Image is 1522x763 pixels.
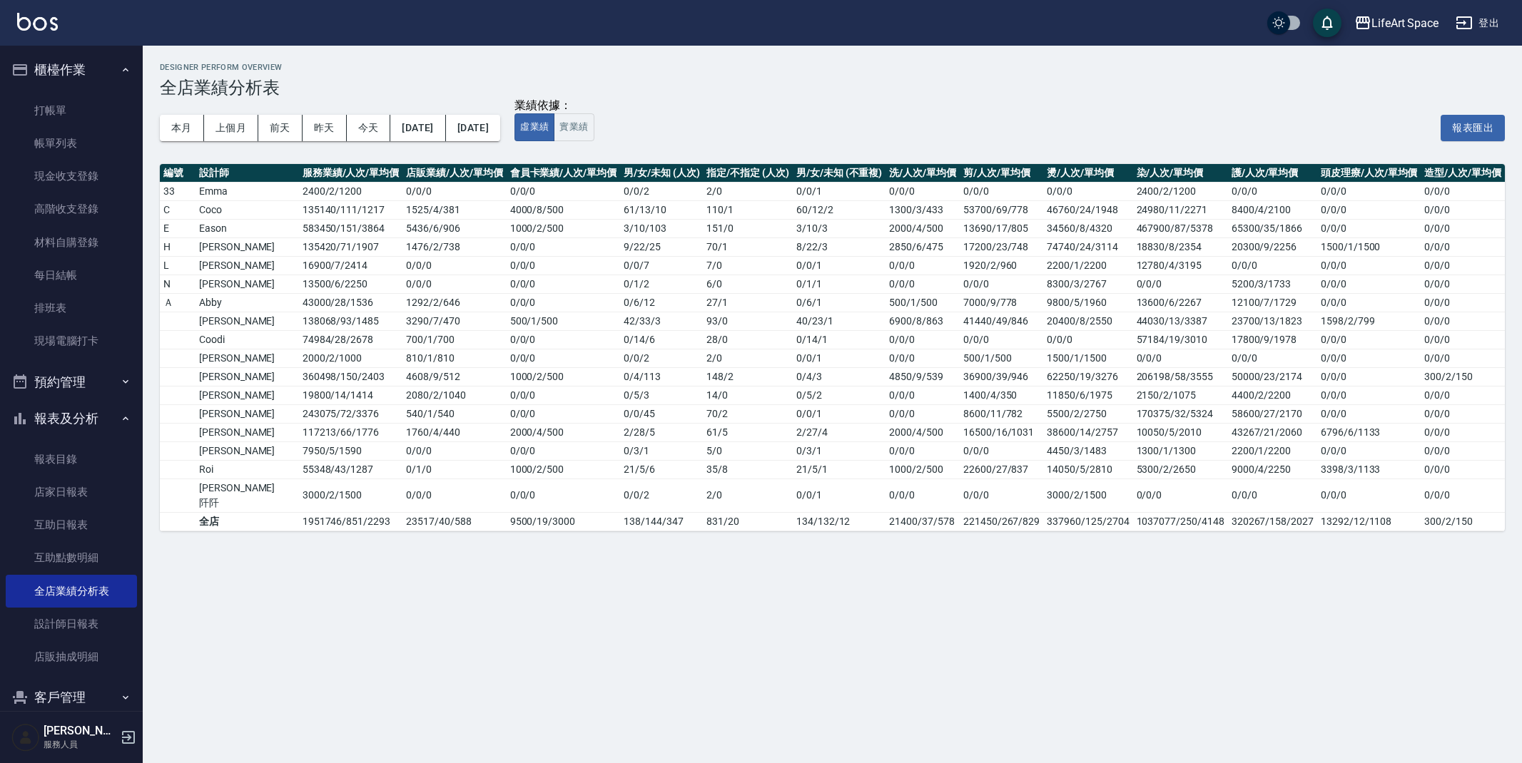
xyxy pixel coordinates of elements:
td: 135420 / 71 / 1907 [299,237,402,256]
td: 16500/16/1031 [960,423,1043,441]
button: LifeArt Space [1349,9,1444,38]
td: 40 / 23 / 1 [793,312,886,330]
td: 2080 / 2 / 1040 [402,386,506,404]
td: 74984 / 28 / 2678 [299,330,402,349]
td: 0/0/0 [1421,256,1505,275]
td: 0 / 0 / 0 [507,441,620,460]
td: 1292 / 2 / 646 [402,293,506,312]
td: 0/0/0 [1317,200,1421,219]
td: 0/0/0 [1421,404,1505,423]
td: 0 / 0 / 45 [620,404,703,423]
td: 14050/5/2810 [1043,460,1132,478]
td: 70 / 1 [703,237,792,256]
td: 0/0/0 [1317,386,1421,404]
td: 0 / 0 / 1 [793,349,886,367]
td: 170375/32/5324 [1133,404,1228,423]
td: 0 / 0 / 0 [507,349,620,367]
td: 7 / 0 [703,256,792,275]
td: 21 / 5 / 1 [793,460,886,478]
th: 造型/人次/單均價 [1421,164,1505,183]
td: [PERSON_NAME]阡阡 [196,478,299,512]
td: 10050/5/2010 [1133,423,1228,441]
td: 8400/4/2100 [1228,200,1317,219]
td: 2000/4/500 [886,423,960,441]
td: 62250/19/3276 [1043,367,1132,386]
a: 店家日報表 [6,476,137,508]
td: 58600/27/2170 [1228,404,1317,423]
td: 2000/4/500 [886,219,960,237]
td: 0/0/0 [886,386,960,404]
td: 41440/49/846 [960,312,1043,330]
td: Coco [196,200,299,219]
td: 5436 / 6 / 906 [402,219,506,237]
td: 3000 / 2 / 1500 [299,478,402,512]
button: 昨天 [303,115,347,141]
td: 6796/6/1133 [1317,423,1421,441]
td: 0 / 0 / 0 [507,404,620,423]
a: 排班表 [6,292,137,324]
td: 20300/9/2256 [1228,237,1317,256]
td: 1000 / 2 / 500 [507,460,620,478]
td: 2400 / 2 / 1200 [299,182,402,200]
td: 61 / 13 / 10 [620,200,703,219]
td: 583450 / 151 / 3864 [299,219,402,237]
a: 帳單列表 [6,127,137,160]
td: 43000 / 28 / 1536 [299,293,402,312]
td: 2 / 0 [703,182,792,200]
a: 互助點數明細 [6,541,137,574]
td: [PERSON_NAME] [196,349,299,367]
td: 24980/11/2271 [1133,200,1228,219]
td: 0 / 0 / 2 [620,182,703,200]
a: 每日結帳 [6,259,137,292]
td: 36900/39/946 [960,367,1043,386]
td: 1476 / 2 / 738 [402,237,506,256]
td: 0/0/0 [1421,312,1505,330]
td: 0/0/0 [1317,441,1421,460]
td: 57184/19/3010 [1133,330,1228,349]
td: Abby [196,293,299,312]
td: 23700/13/1823 [1228,312,1317,330]
td: 0/0/0 [960,330,1043,349]
td: 700 / 1 / 700 [402,330,506,349]
td: 467900/87/5378 [1133,219,1228,237]
td: 1920/2/960 [960,256,1043,275]
td: 500 / 1 / 500 [507,312,620,330]
td: 9 / 22 / 25 [620,237,703,256]
th: 剪/人次/單均價 [960,164,1043,183]
button: save [1313,9,1341,37]
td: 0/0/0 [886,182,960,200]
td: 0/0/0 [960,182,1043,200]
button: 上個月 [204,115,258,141]
td: 7000/9/778 [960,293,1043,312]
td: [PERSON_NAME] [196,256,299,275]
td: 0 / 0 / 2 [620,349,703,367]
td: 13690/17/805 [960,219,1043,237]
td: 1400/4/350 [960,386,1043,404]
td: 0/0/0 [1228,349,1317,367]
td: 1000 / 2 / 500 [507,219,620,237]
td: 2 / 27 / 4 [793,423,886,441]
td: 2200/1/2200 [1228,441,1317,460]
th: 男/女/未知 (不重複) [793,164,886,183]
td: 0 / 1 / 0 [402,460,506,478]
td: 0/0/0 [1421,460,1505,478]
button: [DATE] [390,115,445,141]
h3: 全店業績分析表 [160,78,1505,98]
td: 17200/23/748 [960,237,1043,256]
td: 0 / 6 / 1 [793,293,886,312]
td: 1500/1/1500 [1043,349,1132,367]
td: 0/0/0 [1043,330,1132,349]
h2: Designer Perform Overview [160,63,1505,72]
td: Emma [196,182,299,200]
td: 2000 / 4 / 500 [507,423,620,441]
td: 60 / 12 / 2 [793,200,886,219]
td: 0/0/0 [960,441,1043,460]
td: 0 / 0 / 0 [507,386,620,404]
div: LifeArt Space [1371,14,1439,32]
td: 0 / 4 / 113 [620,367,703,386]
a: 全店業績分析表 [6,575,137,608]
td: 65300/35/1866 [1228,219,1317,237]
td: 0/0/0 [1421,423,1505,441]
a: 現金收支登錄 [6,160,137,193]
td: E [160,219,196,237]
